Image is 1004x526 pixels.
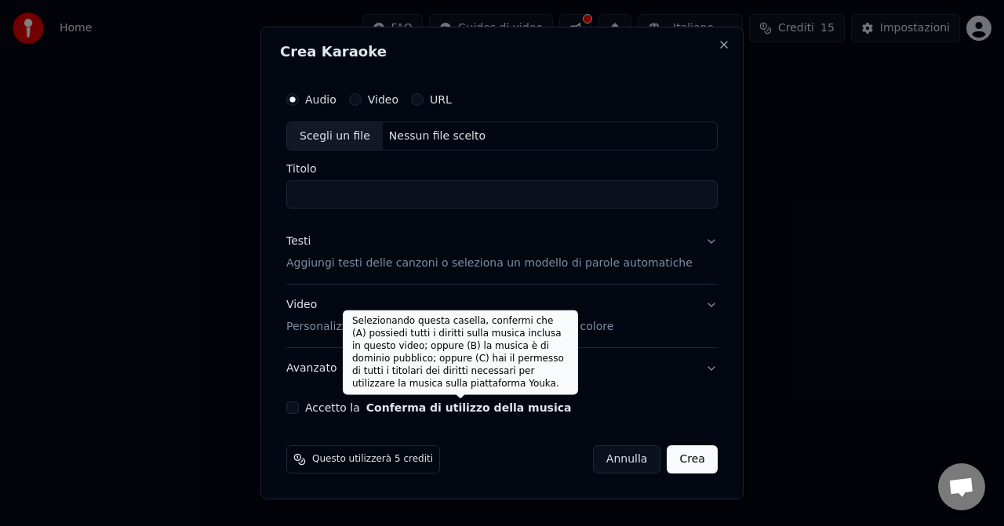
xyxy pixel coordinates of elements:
div: Video [286,298,613,336]
button: Annulla [593,445,661,473]
p: Aggiungi testi delle canzoni o seleziona un modello di parole automatiche [286,256,693,272]
div: Testi [286,234,311,250]
div: Nessun file scelto [383,129,492,144]
div: Selezionando questa casella, confermi che (A) possiedi tutti i diritti sulla musica inclusa in qu... [343,310,578,395]
label: Accetto la [305,402,571,413]
label: Titolo [286,164,718,175]
h2: Crea Karaoke [280,45,724,59]
label: URL [430,94,452,105]
button: VideoPersonalizza il video karaoke: usa immagine, video o colore [286,285,718,348]
button: TestiAggiungi testi delle canzoni o seleziona un modello di parole automatiche [286,222,718,285]
label: Video [368,94,398,105]
div: Scegli un file [287,122,383,151]
button: Crea [668,445,718,473]
button: Avanzato [286,348,718,389]
span: Questo utilizzerà 5 crediti [312,453,433,466]
button: Accetto la [366,402,572,413]
p: Personalizza il video karaoke: usa immagine, video o colore [286,319,613,335]
label: Audio [305,94,336,105]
